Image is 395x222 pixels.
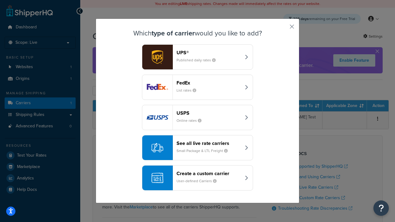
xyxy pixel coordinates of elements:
small: Published daily rates [177,57,221,63]
button: Create a custom carrierUser-defined Carriers [142,165,253,191]
small: List rates [177,88,201,93]
button: fedEx logoFedExList rates [142,75,253,100]
button: Open Resource Center [373,200,389,216]
strong: type of carrier [152,28,195,38]
small: User-defined Carriers [177,178,222,184]
button: See all live rate carriersSmall Package & LTL Freight [142,135,253,160]
small: Online rates [177,118,206,123]
img: ups logo [142,45,173,69]
img: icon-carrier-custom-c93b8a24.svg [152,172,163,184]
button: ups logoUPS®Published daily rates [142,44,253,70]
img: usps logo [142,105,173,130]
img: icon-carrier-liverate-becf4550.svg [152,142,163,154]
button: usps logoUSPSOnline rates [142,105,253,130]
header: UPS® [177,50,241,55]
header: Create a custom carrier [177,171,241,176]
small: Small Package & LTL Freight [177,148,233,154]
header: FedEx [177,80,241,86]
header: See all live rate carriers [177,140,241,146]
header: USPS [177,110,241,116]
img: fedEx logo [142,75,173,100]
h3: Which would you like to add? [111,30,284,37]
